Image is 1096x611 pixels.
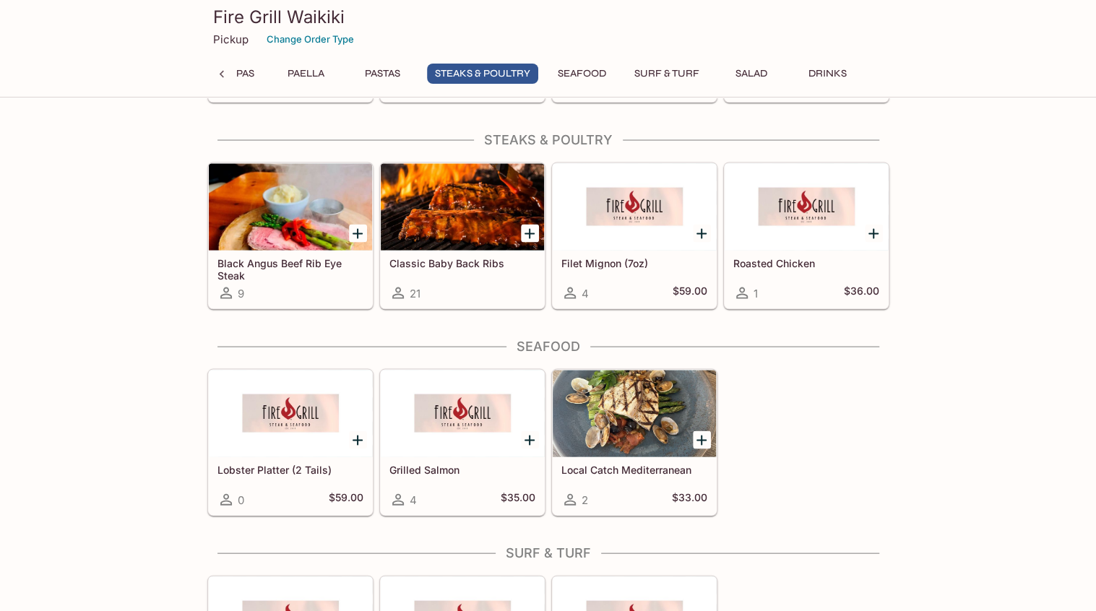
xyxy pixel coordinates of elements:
a: Filet Mignon (7oz)4$59.00 [552,162,717,308]
h4: Seafood [207,338,889,354]
h5: Filet Mignon (7oz) [561,256,707,269]
a: Classic Baby Back Ribs21 [380,162,545,308]
button: Drinks [795,64,860,84]
div: Local Catch Mediterranean [553,370,716,456]
span: 4 [582,286,589,300]
h5: $59.00 [329,490,363,508]
h5: Black Angus Beef Rib Eye Steak [217,256,363,280]
button: Add Filet Mignon (7oz) [693,224,711,242]
div: Lobster Platter (2 Tails) [209,370,372,456]
div: Grilled Salmon [381,370,544,456]
button: Surf & Turf [626,64,707,84]
span: 21 [410,286,420,300]
button: Add Local Catch Mediterranean [693,430,711,448]
h5: Local Catch Mediterranean [561,463,707,475]
button: Change Order Type [260,28,361,51]
div: Roasted Chicken [725,163,888,250]
a: Roasted Chicken1$36.00 [724,162,889,308]
h5: $33.00 [672,490,707,508]
a: Grilled Salmon4$35.00 [380,369,545,515]
span: 9 [238,286,244,300]
h5: $35.00 [501,490,535,508]
button: Salad [719,64,784,84]
div: Black Angus Beef Rib Eye Steak [209,163,372,250]
div: Filet Mignon (7oz) [553,163,716,250]
h5: Classic Baby Back Ribs [389,256,535,269]
h4: Surf & Turf [207,545,889,560]
span: 1 [754,286,758,300]
button: Add Grilled Salmon [521,430,539,448]
button: Pastas [350,64,415,84]
p: Pickup [213,32,249,46]
h5: Roasted Chicken [733,256,879,269]
h4: Steaks & Poultry [207,131,889,147]
h5: $59.00 [673,284,707,301]
h5: Lobster Platter (2 Tails) [217,463,363,475]
h5: $36.00 [844,284,879,301]
button: Add Lobster Platter (2 Tails) [349,430,367,448]
h5: Grilled Salmon [389,463,535,475]
div: Classic Baby Back Ribs [381,163,544,250]
a: Black Angus Beef Rib Eye Steak9 [208,162,373,308]
button: Add Roasted Chicken [865,224,883,242]
span: 0 [238,493,244,506]
span: 2 [582,493,588,506]
a: Local Catch Mediterranean2$33.00 [552,369,717,515]
h3: Fire Grill Waikiki [213,6,884,28]
a: Lobster Platter (2 Tails)0$59.00 [208,369,373,515]
button: Seafood [550,64,615,84]
button: Paella [274,64,339,84]
button: Add Black Angus Beef Rib Eye Steak [349,224,367,242]
span: 4 [410,493,417,506]
button: Steaks & Poultry [427,64,538,84]
button: Add Classic Baby Back Ribs [521,224,539,242]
